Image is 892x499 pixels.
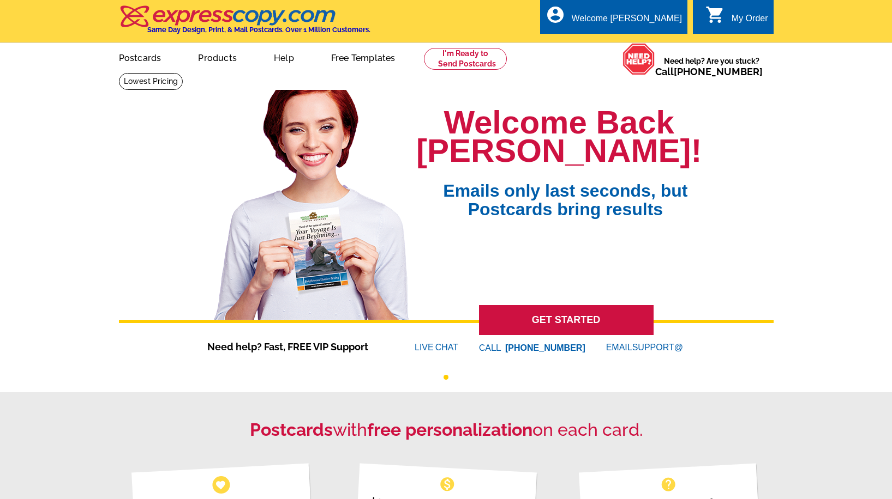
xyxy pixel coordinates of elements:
span: Emails only last seconds, but Postcards bring results [429,165,702,218]
img: help [622,43,655,75]
font: SUPPORT@ [632,341,685,354]
a: GET STARTED [479,305,654,335]
i: shopping_cart [705,5,725,25]
span: Need help? Are you stuck? [655,56,768,77]
a: [PHONE_NUMBER] [674,66,763,77]
div: Welcome [PERSON_NAME] [572,14,682,29]
h4: Same Day Design, Print, & Mail Postcards. Over 1 Million Customers. [147,26,370,34]
span: help [660,476,677,493]
a: Products [181,44,254,70]
font: LIVE [415,341,435,354]
img: welcome-back-logged-in.png [207,81,416,320]
div: My Order [732,14,768,29]
a: Same Day Design, Print, & Mail Postcards. Over 1 Million Customers. [119,13,370,34]
span: favorite [215,479,226,490]
a: LIVECHAT [415,343,458,352]
h1: Welcome Back [PERSON_NAME]! [416,108,702,165]
strong: free personalization [367,419,532,440]
span: Call [655,66,763,77]
h2: with on each card. [119,419,774,440]
a: Help [256,44,312,70]
strong: Postcards [250,419,333,440]
span: Need help? Fast, FREE VIP Support [207,339,382,354]
span: monetization_on [439,476,456,493]
a: Free Templates [314,44,413,70]
a: shopping_cart My Order [705,12,768,26]
i: account_circle [546,5,565,25]
button: 1 of 1 [444,375,448,380]
a: Postcards [101,44,179,70]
